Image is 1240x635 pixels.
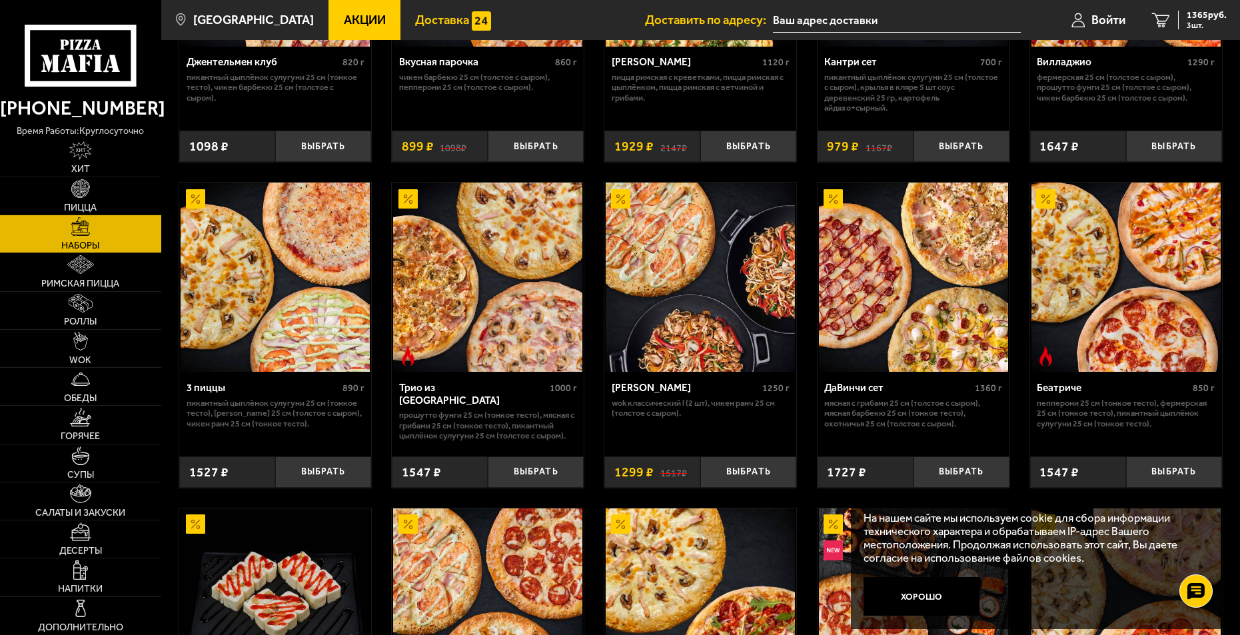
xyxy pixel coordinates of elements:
[187,398,364,429] p: Пикантный цыплёнок сулугуни 25 см (тонкое тесто), [PERSON_NAME] 25 см (толстое с сыром), Чикен Ра...
[1036,346,1055,366] img: Острое блюдо
[488,131,584,162] button: Выбрать
[35,508,125,518] span: Салаты и закуски
[604,183,796,372] a: АкционныйВилла Капри
[342,382,364,394] span: 890 г
[762,382,790,394] span: 1250 г
[645,14,773,27] span: Доставить по адресу:
[762,57,790,68] span: 1120 г
[399,56,552,69] div: Вкусная парочка
[472,11,491,31] img: 15daf4d41897b9f0e9f617042186c801.svg
[61,241,99,251] span: Наборы
[440,140,466,153] s: 1098 ₽
[914,131,1009,162] button: Выбрать
[1187,11,1227,20] span: 1365 руб.
[550,382,577,394] span: 1000 г
[614,466,654,478] span: 1299 ₽
[1037,72,1215,103] p: Фермерская 25 см (толстое с сыром), Прошутто Фунги 25 см (толстое с сыром), Чикен Барбекю 25 см (...
[189,140,229,153] span: 1098 ₽
[864,511,1202,564] p: На нашем сайте мы используем cookie для сбора информации технического характера и обрабатываем IP...
[1036,189,1055,209] img: Акционный
[773,8,1021,33] input: Ваш адрес доставки
[1037,382,1189,394] div: Беатриче
[393,183,582,372] img: Трио из Рио
[399,382,546,406] div: Трио из [GEOGRAPHIC_DATA]
[181,183,370,372] img: 3 пиццы
[1031,183,1221,372] img: Беатриче
[864,577,979,616] button: Хорошо
[392,183,584,372] a: АкционныйОстрое блюдоТрио из Рио
[824,398,1002,429] p: Мясная с грибами 25 см (толстое с сыром), Мясная Барбекю 25 см (тонкое тесто), Охотничья 25 см (т...
[1039,140,1079,153] span: 1647 ₽
[187,382,339,394] div: 3 пиццы
[1037,56,1184,69] div: Вилладжио
[1039,466,1079,478] span: 1547 ₽
[186,514,205,534] img: Акционный
[819,183,1008,372] img: ДаВинчи сет
[1187,57,1215,68] span: 1290 г
[64,203,97,213] span: Пицца
[614,140,654,153] span: 1929 ₽
[186,189,205,209] img: Акционный
[660,466,687,478] s: 1517 ₽
[611,189,630,209] img: Акционный
[612,56,759,69] div: [PERSON_NAME]
[179,183,371,372] a: Акционный3 пиццы
[64,317,97,326] span: Роллы
[980,57,1002,68] span: 700 г
[700,131,796,162] button: Выбрать
[275,456,371,488] button: Выбрать
[402,466,441,478] span: 1547 ₽
[824,514,843,534] img: Акционный
[41,279,119,289] span: Римская пицца
[402,140,434,153] span: 899 ₽
[1091,14,1125,27] span: Войти
[660,140,687,153] s: 2147 ₽
[58,584,103,594] span: Напитки
[398,189,418,209] img: Акционный
[824,56,977,69] div: Кантри сет
[399,72,577,93] p: Чикен Барбекю 25 см (толстое с сыром), Пепперони 25 см (толстое с сыром).
[700,456,796,488] button: Выбрать
[1126,131,1222,162] button: Выбрать
[61,432,100,441] span: Горячее
[398,346,418,366] img: Острое блюдо
[193,14,314,27] span: [GEOGRAPHIC_DATA]
[488,456,584,488] button: Выбрать
[975,382,1002,394] span: 1360 г
[914,456,1009,488] button: Выбрать
[612,72,790,103] p: Пицца Римская с креветками, Пицца Римская с цыплёнком, Пицца Римская с ветчиной и грибами.
[415,14,469,27] span: Доставка
[606,183,795,372] img: Вилла Капри
[1193,382,1215,394] span: 850 г
[38,623,123,632] span: Дополнительно
[189,466,229,478] span: 1527 ₽
[555,57,577,68] span: 860 г
[71,165,90,174] span: Хит
[59,546,102,556] span: Десерты
[824,382,971,394] div: ДаВинчи сет
[824,540,843,560] img: Новинка
[827,140,859,153] span: 979 ₽
[1037,398,1215,429] p: Пепперони 25 см (тонкое тесто), Фермерская 25 см (тонкое тесто), Пикантный цыплёнок сулугуни 25 с...
[64,394,97,403] span: Обеды
[1187,21,1227,29] span: 3 шт.
[818,183,1009,372] a: АкционныйДаВинчи сет
[827,466,866,478] span: 1727 ₽
[67,470,94,480] span: Супы
[612,398,790,418] p: Wok классический L (2 шт), Чикен Ранч 25 см (толстое с сыром).
[824,72,1002,113] p: Пикантный цыплёнок сулугуни 25 см (толстое с сыром), крылья в кляре 5 шт соус деревенский 25 гр, ...
[344,14,386,27] span: Акции
[398,514,418,534] img: Акционный
[1030,183,1222,372] a: АкционныйОстрое блюдоБеатриче
[399,410,577,441] p: Прошутто Фунги 25 см (тонкое тесто), Мясная с грибами 25 см (тонкое тесто), Пикантный цыплёнок су...
[69,356,91,365] span: WOK
[611,514,630,534] img: Акционный
[866,140,892,153] s: 1167 ₽
[187,56,339,69] div: Джентельмен клуб
[342,57,364,68] span: 820 г
[275,131,371,162] button: Выбрать
[1126,456,1222,488] button: Выбрать
[187,72,364,103] p: Пикантный цыплёнок сулугуни 25 см (тонкое тесто), Чикен Барбекю 25 см (толстое с сыром).
[612,382,759,394] div: [PERSON_NAME]
[824,189,843,209] img: Акционный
